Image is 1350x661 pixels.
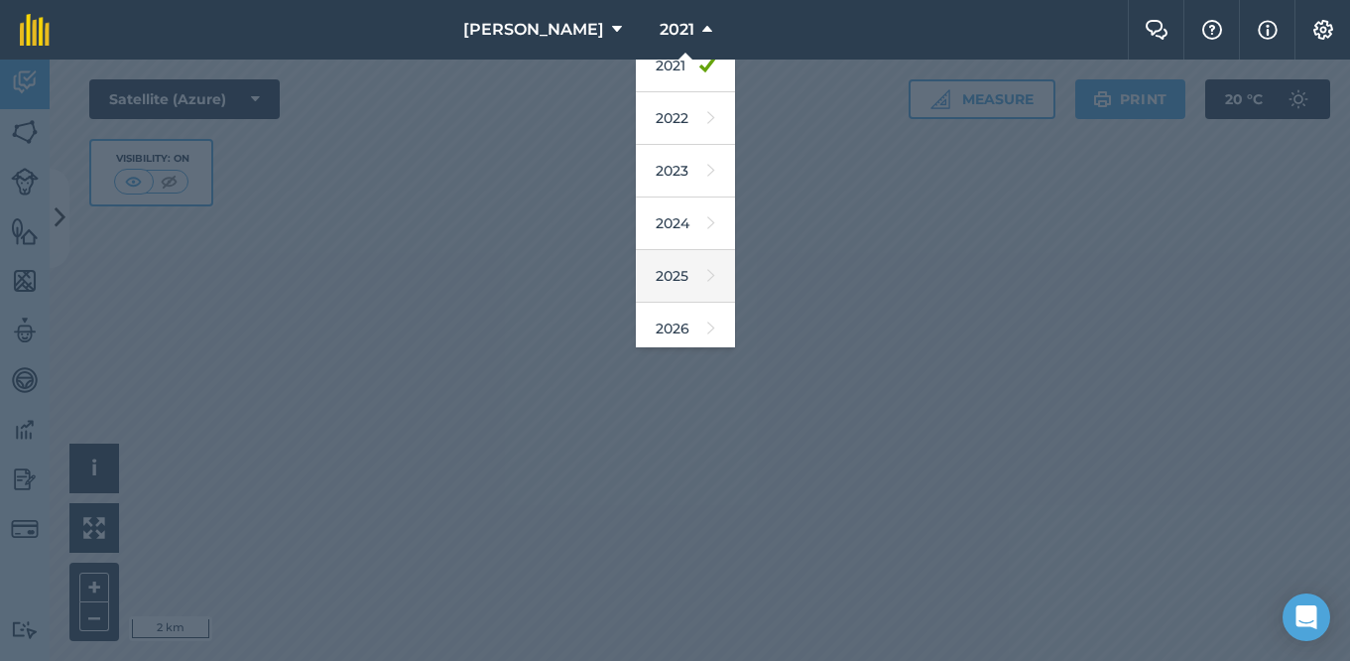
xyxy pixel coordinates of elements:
[636,92,735,145] a: 2022
[636,250,735,303] a: 2025
[463,18,604,42] span: [PERSON_NAME]
[636,145,735,198] a: 2023
[1311,20,1335,40] img: A cog icon
[1283,594,1330,641] div: Open Intercom Messenger
[636,303,735,355] a: 2026
[20,14,50,46] img: fieldmargin Logo
[636,198,735,250] a: 2024
[660,18,694,42] span: 2021
[1258,18,1278,42] img: svg+xml;base64,PHN2ZyB4bWxucz0iaHR0cDovL3d3dy53My5vcmcvMjAwMC9zdmciIHdpZHRoPSIxNyIgaGVpZ2h0PSIxNy...
[1200,20,1224,40] img: A question mark icon
[636,40,735,92] a: 2021
[1145,20,1168,40] img: Two speech bubbles overlapping with the left bubble in the forefront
